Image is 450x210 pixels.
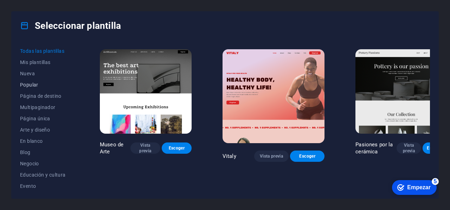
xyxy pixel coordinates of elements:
span: Educación y cultura [20,172,69,178]
span: En blanco [20,138,69,144]
font: Vista previa [403,143,415,153]
button: Mis plantillas [20,57,69,68]
font: Vista previa [139,143,151,153]
font: Página de destino [20,93,62,99]
button: Arte y diseño [20,124,69,135]
button: Nueva [20,68,69,79]
button: Negocio [20,158,69,169]
img: Vitaly [223,49,324,144]
font: Escoger [299,154,315,159]
button: Página única [20,113,69,124]
img: Pasiones por la cerámica [355,49,447,134]
button: Multipaginador [20,102,69,113]
button: Página de destino [20,90,69,102]
img: Museo de Arte [100,49,192,134]
span: Mis plantillas [20,59,69,65]
font: Empezar [27,8,51,14]
span: Nueva [20,71,69,76]
button: Blog [20,147,69,158]
button: Popular [20,79,69,90]
font: Blog [20,149,31,155]
span: Arte y diseño [20,127,69,133]
font: Popular [20,82,38,88]
button: Vista previa [397,142,421,154]
font: Museo de Arte [100,141,123,155]
font: Evento [20,183,36,189]
font: 5 [54,2,57,8]
button: Escoger [290,151,324,162]
div: Empezar Quedan 5 elementos, 0 % completado [12,4,57,18]
button: Vista previa [130,142,160,154]
h4: Seleccionar plantilla [20,20,121,31]
button: Escoger [423,142,447,154]
font: Página única [20,116,50,121]
font: Escoger [427,146,443,151]
font: Multipaginador [20,104,56,110]
button: Vista previa [254,151,289,162]
button: Escoger [162,142,192,154]
button: Evento [20,180,69,192]
button: Educación y cultura [20,169,69,180]
span: Todas las plantillas [20,48,69,54]
font: Vitaly [223,153,236,159]
font: Escoger [169,146,185,151]
font: Vista previa [260,154,283,159]
font: Pasiones por la cerámica [355,141,393,155]
button: Todas las plantillas [20,45,69,57]
button: En blanco [20,135,69,147]
font: Negocio [20,161,39,166]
